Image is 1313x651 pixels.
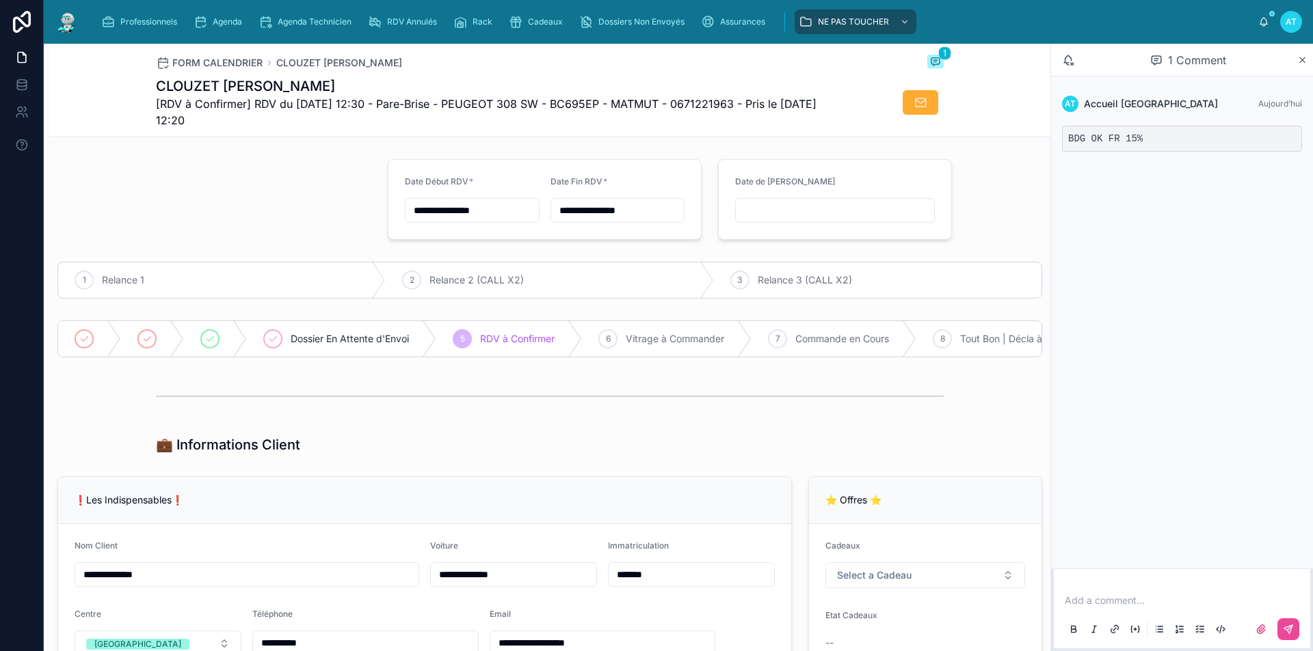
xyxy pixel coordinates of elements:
[97,10,187,34] a: Professionnels
[473,16,492,27] span: Rack
[156,96,841,128] span: [RDV à Confirmer] RDV du [DATE] 12:30 - Pare-Brise - PEUGEOT 308 SW - BC695EP - MATMUT - 06712219...
[825,494,881,505] span: ⭐ Offres ⭐
[75,540,118,551] span: Nom Client
[364,10,447,34] a: RDV Annulés
[1258,98,1302,109] span: Aujourd’hui
[758,273,852,287] span: Relance 3 (CALL X2)
[156,56,263,70] a: FORM CALENDRIER
[410,275,414,286] span: 2
[490,609,511,619] span: Email
[1062,126,1302,152] pre: BDG OK FR 15%
[291,332,409,346] span: Dossier En Attente d'Envoi
[825,540,860,551] span: Cadeaux
[938,46,951,60] span: 1
[90,7,1258,37] div: scrollable content
[1084,97,1218,111] span: Accueil [GEOGRAPHIC_DATA]
[83,275,86,286] span: 1
[75,494,183,505] span: ❗Les Indispensables❗
[608,540,669,551] span: Immatriculation
[1286,16,1297,27] span: AT
[960,332,1143,346] span: Tout Bon | Décla à [GEOGRAPHIC_DATA]
[480,332,555,346] span: RDV à Confirmer
[528,16,563,27] span: Cadeaux
[1065,98,1076,109] span: AT
[102,273,144,287] span: Relance 1
[551,176,602,186] span: Date Fin RDV
[818,16,889,27] span: NE PAS TOUCHER
[825,562,1025,588] button: Select Button
[213,16,242,27] span: Agenda
[1168,52,1226,68] span: 1 Comment
[189,10,252,34] a: Agenda
[795,332,889,346] span: Commande en Cours
[598,16,685,27] span: Dossiers Non Envoyés
[430,540,458,551] span: Voiture
[405,176,468,186] span: Date Début RDV
[94,639,181,650] div: [GEOGRAPHIC_DATA]
[825,636,834,650] span: --
[55,11,79,33] img: App logo
[825,610,877,620] span: Etat Cadeaux
[606,333,611,344] span: 6
[429,273,524,287] span: Relance 2 (CALL X2)
[575,10,694,34] a: Dossiers Non Envoyés
[172,56,263,70] span: FORM CALENDRIER
[156,435,300,454] h1: 💼 Informations Client
[837,568,912,582] span: Select a Cadeau
[276,56,402,70] a: CLOUZET [PERSON_NAME]
[775,333,780,344] span: 7
[927,55,944,71] button: 1
[252,609,293,619] span: Téléphone
[75,609,101,619] span: Centre
[156,77,841,96] h1: CLOUZET [PERSON_NAME]
[278,16,352,27] span: Agenda Technicien
[735,176,835,186] span: Date de [PERSON_NAME]
[626,332,724,346] span: Vitrage à Commander
[387,16,437,27] span: RDV Annulés
[254,10,361,34] a: Agenda Technicien
[720,16,765,27] span: Assurances
[449,10,502,34] a: Rack
[120,16,177,27] span: Professionnels
[505,10,572,34] a: Cadeaux
[737,275,742,286] span: 3
[940,333,945,344] span: 8
[697,10,775,34] a: Assurances
[460,333,465,344] span: 5
[795,10,916,34] a: NE PAS TOUCHER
